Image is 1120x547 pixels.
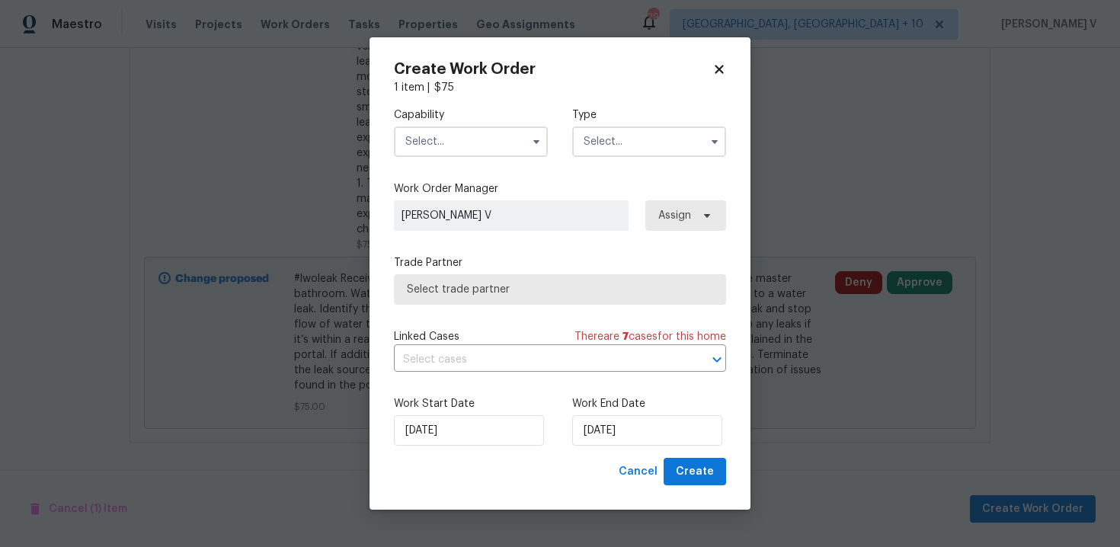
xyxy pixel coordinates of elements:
span: Assign [658,208,691,223]
span: Create [676,462,714,481]
span: Linked Cases [394,329,459,344]
span: 7 [622,331,629,342]
button: Create [664,458,726,486]
button: Show options [706,133,724,151]
button: Cancel [613,458,664,486]
input: Select cases [394,348,683,372]
label: Type [572,107,726,123]
input: Select... [572,126,726,157]
span: [PERSON_NAME] V [402,208,621,223]
span: There are case s for this home [574,329,726,344]
label: Work Order Manager [394,181,726,197]
span: $ 75 [434,82,454,93]
input: M/D/YYYY [572,415,722,446]
label: Trade Partner [394,255,726,270]
span: Cancel [619,462,658,481]
input: M/D/YYYY [394,415,544,446]
input: Select... [394,126,548,157]
div: 1 item | [394,80,726,95]
h2: Create Work Order [394,62,712,77]
button: Open [706,349,728,370]
label: Capability [394,107,548,123]
span: Select trade partner [407,282,713,297]
label: Work End Date [572,396,726,411]
button: Show options [527,133,546,151]
label: Work Start Date [394,396,548,411]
